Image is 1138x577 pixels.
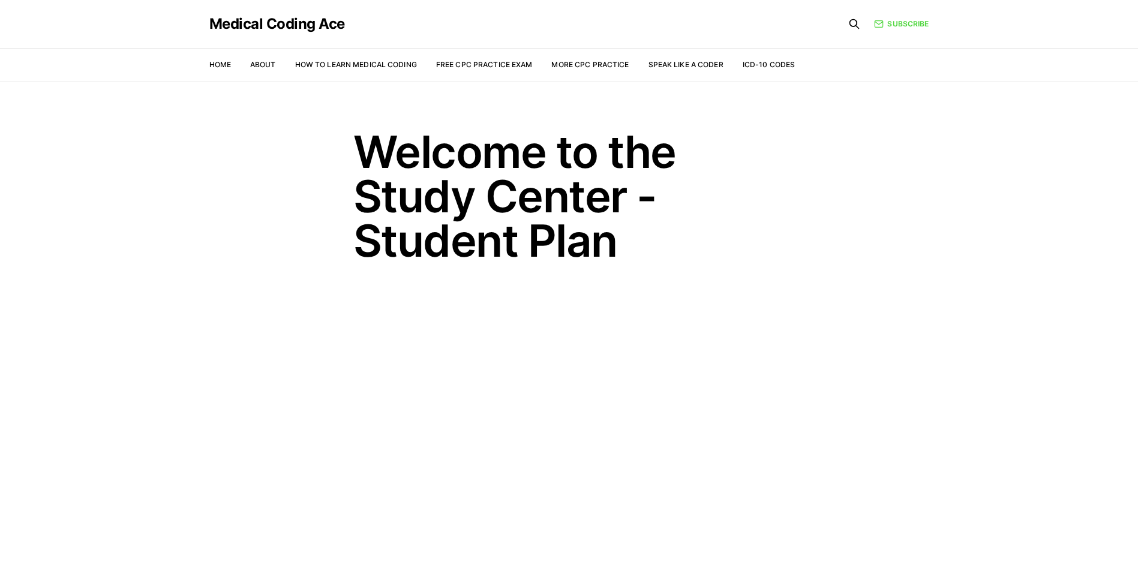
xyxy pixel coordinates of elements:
[874,19,929,29] a: Subscribe
[648,60,723,69] a: Speak Like a Coder
[209,60,231,69] a: Home
[436,60,533,69] a: Free CPC Practice Exam
[743,60,795,69] a: ICD-10 Codes
[295,60,417,69] a: How to Learn Medical Coding
[209,17,345,31] a: Medical Coding Ace
[250,60,276,69] a: About
[551,60,629,69] a: More CPC Practice
[353,130,785,263] h1: Welcome to the Study Center - Student Plan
